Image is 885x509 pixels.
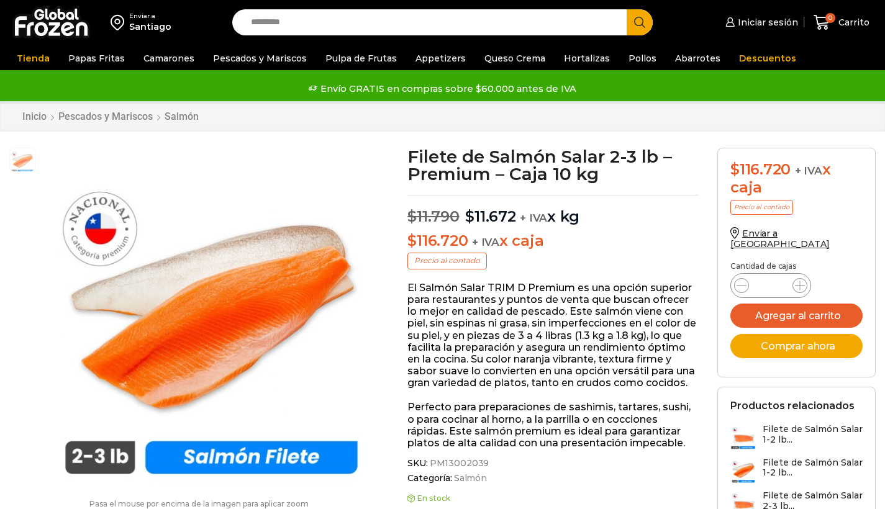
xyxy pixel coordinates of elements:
p: Pasa el mouse por encima de la imagen para aplicar zoom [9,500,389,508]
a: Camarones [137,47,201,70]
a: Pescados y Mariscos [207,47,313,70]
a: Inicio [22,110,47,122]
div: Enviar a [129,12,171,20]
span: SKU: [407,458,699,469]
bdi: 116.720 [730,160,791,178]
p: x kg [407,195,699,226]
a: Pulpa de Frutas [319,47,403,70]
a: 0 Carrito [810,8,873,37]
button: Agregar al carrito [730,304,863,328]
img: salmon 2-3 lb [42,148,381,487]
span: $ [465,207,474,225]
span: Categoría: [407,473,699,484]
h2: Productos relacionados [730,400,855,412]
a: Enviar a [GEOGRAPHIC_DATA] [730,228,830,250]
bdi: 116.720 [407,232,468,250]
p: x caja [407,232,699,250]
button: Comprar ahora [730,334,863,358]
div: 1 / 3 [42,148,381,487]
p: El Salmón Salar TRIM D Premium es una opción superior para restaurantes y puntos de venta que bus... [407,282,699,389]
a: Iniciar sesión [722,10,798,35]
span: PM13002039 [428,458,489,469]
span: salmon 2-3 lb [10,148,35,173]
span: + IVA [520,212,547,224]
h3: Filete de Salmón Salar 1-2 lb... [763,457,863,479]
p: Precio al contado [407,253,487,269]
a: Tienda [11,47,56,70]
a: Descuentos [733,47,802,70]
bdi: 11.672 [465,207,515,225]
a: Pescados y Mariscos [58,110,153,122]
span: $ [730,160,740,178]
a: Papas Fritas [62,47,131,70]
button: Search button [627,9,653,35]
img: address-field-icon.svg [111,12,129,33]
bdi: 11.790 [407,207,459,225]
a: Salmón [452,473,487,484]
a: Filete de Salmón Salar 1-2 lb... [730,424,863,451]
p: Precio al contado [730,200,793,215]
a: Abarrotes [669,47,727,70]
span: Carrito [835,16,869,29]
nav: Breadcrumb [22,110,199,122]
span: $ [407,207,417,225]
p: Perfecto para preparaciones de sashimis, tartares, sushi, o para cocinar al horno, a la parrilla ... [407,401,699,449]
span: Iniciar sesión [735,16,798,29]
a: Appetizers [409,47,472,70]
input: Product quantity [759,277,783,294]
span: + IVA [795,164,822,177]
span: 0 [825,13,835,23]
span: + IVA [472,236,499,248]
p: En stock [407,494,699,503]
h1: Filete de Salmón Salar 2-3 lb – Premium – Caja 10 kg [407,148,699,182]
a: Hortalizas [558,47,616,70]
div: x caja [730,161,863,197]
p: Cantidad de cajas [730,262,863,271]
h3: Filete de Salmón Salar 1-2 lb... [763,424,863,445]
a: Pollos [622,47,663,70]
span: $ [407,232,417,250]
a: Queso Crema [478,47,551,70]
div: Santiago [129,20,171,33]
a: Salmón [164,110,199,122]
a: Filete de Salmón Salar 1-2 lb... [730,457,863,484]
